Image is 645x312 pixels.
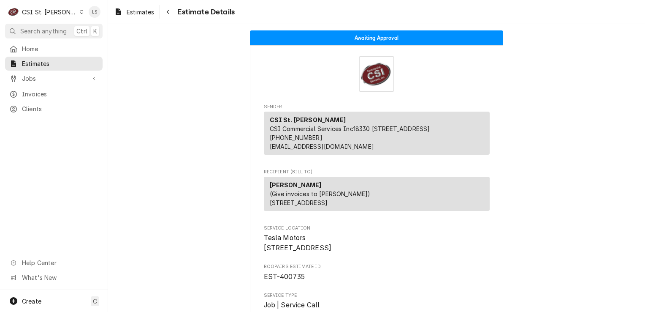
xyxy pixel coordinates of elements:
a: Go to What's New [5,271,103,285]
span: Service Location [264,225,490,232]
a: Home [5,42,103,56]
span: Roopairs Estimate ID [264,272,490,282]
span: Tesla Motors [STREET_ADDRESS] [264,234,332,252]
a: [PHONE_NUMBER] [270,134,322,141]
a: Go to Jobs [5,71,103,85]
div: C [8,6,19,18]
span: Search anything [20,27,67,36]
div: Lindsay Stover's Avatar [89,6,100,18]
div: Service Location [264,225,490,253]
span: Service Type [264,292,490,299]
a: Estimates [111,5,157,19]
span: Invoices [22,90,98,99]
span: Service Location [264,233,490,253]
span: Estimates [127,8,154,16]
span: Recipient (Bill To) [264,169,490,175]
div: LS [89,6,100,18]
div: CSI St. Louis's Avatar [8,6,19,18]
span: Home [22,44,98,53]
div: Roopairs Estimate ID [264,263,490,282]
div: CSI St. [PERSON_NAME] [22,8,77,16]
a: Invoices [5,87,103,101]
span: Ctrl [76,27,87,36]
div: Service Type [264,292,490,310]
div: Sender [264,112,490,155]
div: Recipient (Bill To) [264,177,490,211]
span: (Give invoices to [PERSON_NAME]) [STREET_ADDRESS] [270,190,371,206]
span: Awaiting Approval [355,35,398,41]
div: Estimate Recipient [264,169,490,215]
span: Create [22,298,41,305]
span: Estimate Details [175,6,235,18]
span: Service Type [264,300,490,310]
div: Sender [264,112,490,158]
span: CSI Commercial Services Inc18330 [STREET_ADDRESS] [270,125,430,132]
div: Recipient (Bill To) [264,177,490,214]
a: [EMAIL_ADDRESS][DOMAIN_NAME] [270,143,374,150]
span: Estimates [22,59,98,68]
strong: CSI St. [PERSON_NAME] [270,116,346,123]
span: What's New [22,273,98,282]
span: C [93,297,97,306]
a: Estimates [5,57,103,71]
img: Logo [359,56,394,92]
div: Estimate Sender [264,104,490,159]
span: Clients [22,104,98,113]
a: Clients [5,102,103,116]
span: Sender [264,104,490,110]
div: Status [250,30,503,45]
strong: [PERSON_NAME] [270,181,322,189]
span: Help Center [22,258,98,267]
span: Roopairs Estimate ID [264,263,490,270]
span: K [93,27,97,36]
a: Go to Help Center [5,256,103,270]
button: Search anythingCtrlK [5,24,103,38]
span: EST-400735 [264,273,305,281]
button: Navigate back [161,5,175,19]
span: Jobs [22,74,86,83]
span: Job | Service Call [264,301,320,309]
